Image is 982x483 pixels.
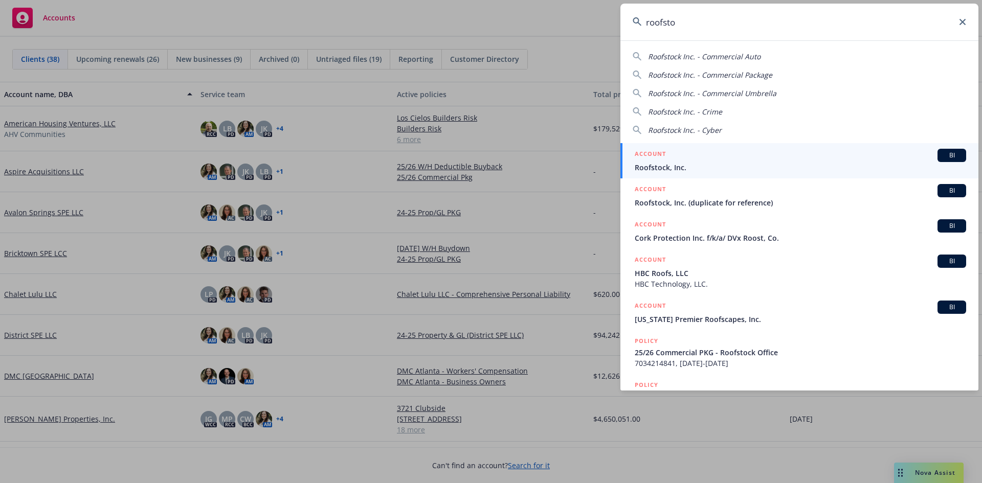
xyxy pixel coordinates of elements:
[942,186,962,195] span: BI
[648,88,776,98] span: Roofstock Inc. - Commercial Umbrella
[635,347,966,358] span: 25/26 Commercial PKG - Roofstock Office
[620,330,978,374] a: POLICY25/26 Commercial PKG - Roofstock Office7034214841, [DATE]-[DATE]
[648,70,772,80] span: Roofstock Inc. - Commercial Package
[648,52,761,61] span: Roofstock Inc. - Commercial Auto
[942,303,962,312] span: BI
[942,221,962,231] span: BI
[635,279,966,289] span: HBC Technology, LLC.
[620,295,978,330] a: ACCOUNTBI[US_STATE] Premier Roofscapes, Inc.
[635,336,658,346] h5: POLICY
[635,380,658,390] h5: POLICY
[648,107,722,117] span: Roofstock Inc. - Crime
[635,233,966,243] span: Cork Protection Inc. f/k/a/ DVx Roost, Co.
[620,214,978,249] a: ACCOUNTBICork Protection Inc. f/k/a/ DVx Roost, Co.
[635,184,666,196] h5: ACCOUNT
[620,178,978,214] a: ACCOUNTBIRoofstock, Inc. (duplicate for reference)
[635,301,666,313] h5: ACCOUNT
[635,268,966,279] span: HBC Roofs, LLC
[620,4,978,40] input: Search...
[635,149,666,161] h5: ACCOUNT
[620,249,978,295] a: ACCOUNTBIHBC Roofs, LLCHBC Technology, LLC.
[648,125,722,135] span: Roofstock Inc. - Cyber
[635,314,966,325] span: [US_STATE] Premier Roofscapes, Inc.
[620,143,978,178] a: ACCOUNTBIRoofstock, Inc.
[635,162,966,173] span: Roofstock, Inc.
[635,219,666,232] h5: ACCOUNT
[635,255,666,267] h5: ACCOUNT
[635,197,966,208] span: Roofstock, Inc. (duplicate for reference)
[635,358,966,369] span: 7034214841, [DATE]-[DATE]
[942,257,962,266] span: BI
[942,151,962,160] span: BI
[620,374,978,418] a: POLICY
